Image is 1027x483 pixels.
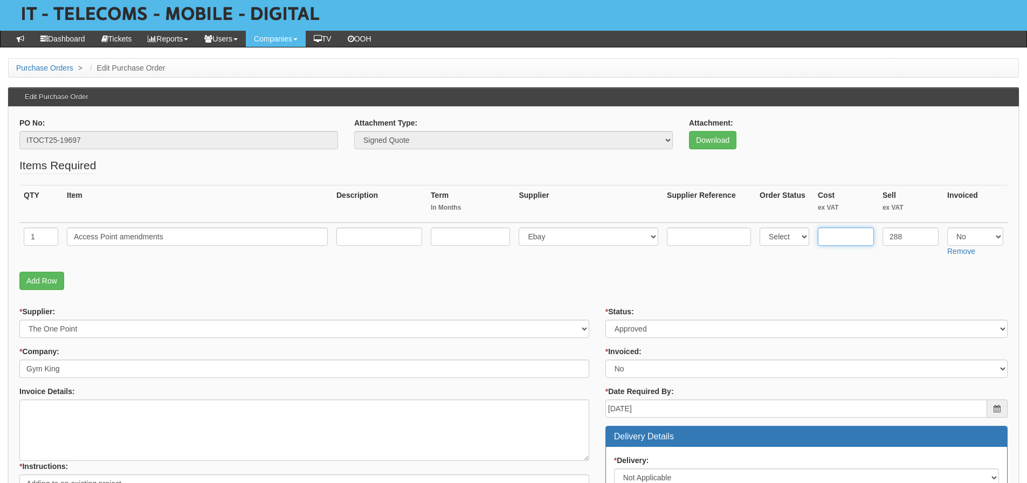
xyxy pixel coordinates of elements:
th: Item [63,185,332,223]
a: Tickets [93,31,140,47]
th: Term [426,185,514,223]
label: Invoiced: [605,346,642,357]
th: Supplier [514,185,663,223]
a: Dashboard [32,31,93,47]
label: Invoice Details: [19,386,75,397]
a: Add Row [19,272,64,290]
label: Status: [605,306,634,317]
label: Attachment: [689,118,733,128]
legend: Items Required [19,157,96,174]
th: Supplier Reference [663,185,755,223]
label: Date Required By: [605,386,674,397]
th: Cost [814,185,878,223]
a: OOH [340,31,380,47]
a: Companies [246,31,306,47]
a: Download [689,131,736,149]
a: Remove [947,247,975,256]
span: > [75,64,85,72]
a: Reports [140,31,196,47]
label: Instructions: [19,461,68,472]
li: Edit Purchase Order [87,63,166,73]
th: Sell [878,185,943,223]
th: Invoiced [943,185,1008,223]
small: ex VAT [818,203,874,212]
label: Supplier: [19,306,55,317]
label: Attachment Type: [354,118,417,128]
a: TV [306,31,340,47]
label: PO No: [19,118,45,128]
small: In Months [431,203,510,212]
a: Users [196,31,246,47]
label: Delivery: [614,455,649,466]
th: QTY [19,185,63,223]
h3: Delivery Details [614,432,999,441]
small: ex VAT [883,203,939,212]
h3: Edit Purchase Order [19,88,94,106]
th: Description [332,185,426,223]
label: Company: [19,346,59,357]
th: Order Status [755,185,814,223]
a: Purchase Orders [16,64,73,72]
